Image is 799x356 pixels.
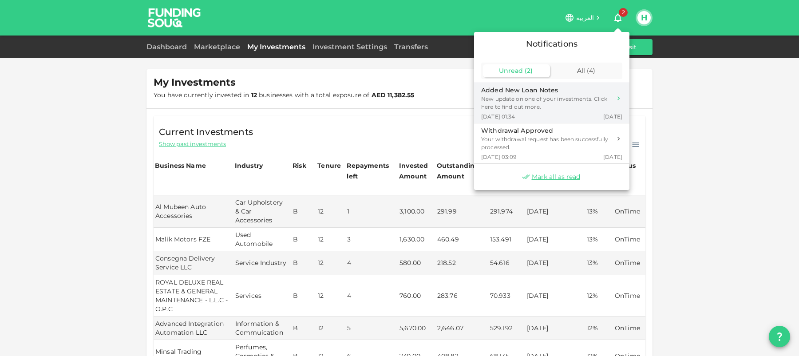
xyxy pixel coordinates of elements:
[481,86,611,95] div: Added New Loan Notes
[499,67,523,75] span: Unread
[603,153,622,161] span: [DATE]
[577,67,585,75] span: All
[603,113,622,120] span: [DATE]
[532,173,580,181] span: Mark all as read
[481,95,611,111] div: New update on one of your investments. Click here to find out more.
[481,135,611,151] div: Your withdrawal request has been successfully processed.
[481,153,517,161] span: [DATE] 03:09
[587,67,595,75] span: ( 4 )
[481,126,611,135] div: Withdrawal Approved
[525,67,533,75] span: ( 2 )
[526,39,577,49] span: Notifications
[481,113,515,120] span: [DATE] 01:34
